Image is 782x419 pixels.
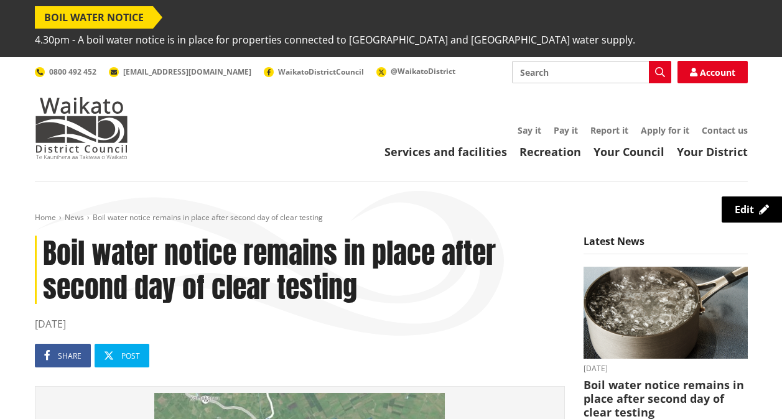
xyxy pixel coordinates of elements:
h3: Boil water notice remains in place after second day of clear testing [584,379,748,419]
a: Share [35,344,91,367]
a: Account [677,61,748,83]
span: Post [121,351,140,361]
span: 4.30pm - A boil water notice is in place for properties connected to [GEOGRAPHIC_DATA] and [GEOGR... [35,29,635,51]
time: [DATE] [584,365,748,372]
span: Edit [735,203,754,216]
span: Boil water notice remains in place after second day of clear testing [93,212,323,223]
a: Your District [677,144,748,159]
time: [DATE] [35,316,565,331]
a: Your Council [593,144,664,159]
img: boil water notice [584,267,748,359]
nav: breadcrumb [35,213,748,223]
img: Waikato District Council - Te Kaunihera aa Takiwaa o Waikato [35,97,128,159]
a: Say it [518,124,541,136]
a: @WaikatoDistrict [376,66,455,76]
span: @WaikatoDistrict [391,66,455,76]
span: 0800 492 452 [49,67,96,77]
a: Home [35,212,56,223]
a: boil water notice gordonton puketaha [DATE] Boil water notice remains in place after second day o... [584,267,748,419]
a: Apply for it [641,124,689,136]
span: [EMAIL_ADDRESS][DOMAIN_NAME] [123,67,251,77]
a: [EMAIL_ADDRESS][DOMAIN_NAME] [109,67,251,77]
span: Share [58,351,81,361]
a: Pay it [554,124,578,136]
a: Recreation [519,144,581,159]
a: Edit [722,196,782,223]
a: Services and facilities [384,144,507,159]
a: Post [95,344,149,367]
h1: Boil water notice remains in place after second day of clear testing [35,236,565,304]
span: BOIL WATER NOTICE [35,6,153,29]
a: Report it [590,124,628,136]
a: News [65,212,84,223]
a: WaikatoDistrictCouncil [264,67,364,77]
h5: Latest News [584,236,748,254]
a: Contact us [702,124,748,136]
a: 0800 492 452 [35,67,96,77]
span: WaikatoDistrictCouncil [278,67,364,77]
input: Search input [512,61,671,83]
